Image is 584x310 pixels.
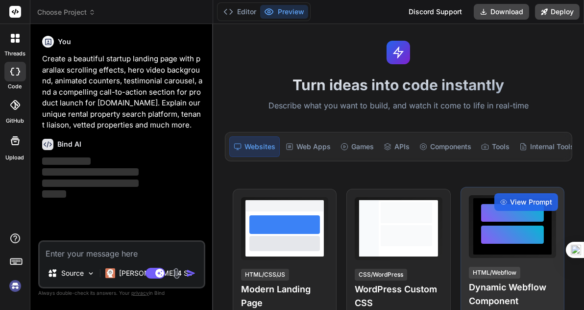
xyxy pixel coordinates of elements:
h1: Turn ideas into code instantly [219,76,578,94]
div: CSS/WordPress [355,269,407,281]
span: ‌ [42,168,139,176]
p: Describe what you want to build, and watch it come to life in real-time [219,100,578,112]
span: Choose Project [37,7,96,17]
button: Editor [219,5,260,19]
span: privacy [131,290,149,296]
div: Websites [229,136,280,157]
p: Always double-check its answers. Your in Bind [38,288,205,298]
button: Download [474,4,529,20]
span: View Prompt [510,197,552,207]
div: Web Apps [282,136,335,157]
img: one_i.png [571,245,581,255]
img: Pick Models [87,269,95,278]
p: [PERSON_NAME] 4 S.. [119,268,192,278]
h6: You [58,37,71,47]
img: attachment [171,268,182,279]
div: Internal Tools [515,136,578,157]
label: code [8,82,22,91]
p: Source [61,268,84,278]
div: APIs [380,136,414,157]
div: Discord Support [403,4,468,20]
span: ‌ [42,157,91,165]
img: Claude 4 Sonnet [105,268,115,278]
span: ‌ [42,190,66,198]
label: threads [4,50,25,58]
h6: Bind AI [57,139,81,149]
div: Components [415,136,475,157]
div: Games [337,136,378,157]
h4: Modern Landing Page [241,283,328,310]
div: HTML/CSS/JS [241,269,289,281]
span: ‌ [42,180,139,187]
img: signin [7,278,24,294]
div: Tools [477,136,513,157]
h4: WordPress Custom CSS [355,283,442,310]
p: Create a beautiful startup landing page with parallax scrolling effects, hero video background, a... [42,53,203,131]
label: GitHub [6,117,24,125]
button: Preview [260,5,308,19]
img: icon [186,268,196,278]
h4: Dynamic Webflow Component [469,281,556,308]
label: Upload [6,154,24,162]
button: Deploy [535,4,580,20]
div: HTML/Webflow [469,267,520,279]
